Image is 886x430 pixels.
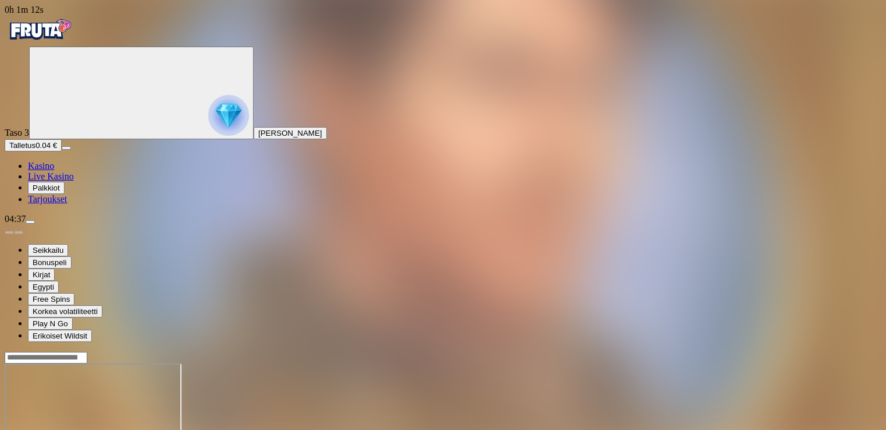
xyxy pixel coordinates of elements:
[26,220,35,224] button: menu
[28,318,73,330] button: Play N Go
[33,270,50,279] span: Kirjat
[28,244,68,256] button: Seikkailu
[254,127,327,139] button: [PERSON_NAME]
[208,95,249,136] img: reward progress
[5,139,62,151] button: Talletusplus icon0.04 €
[28,161,54,171] a: diamond iconKasino
[33,283,54,291] span: Egypti
[33,319,68,328] span: Play N Go
[28,256,72,269] button: Bonuspeli
[5,15,881,205] nav: Primary
[5,15,74,44] img: Fruta
[28,269,55,281] button: Kirjat
[33,246,63,255] span: Seikkailu
[28,171,74,181] span: Live Kasino
[14,231,23,234] button: next slide
[33,332,87,340] span: Erikoiset Wildsit
[5,231,14,234] button: prev slide
[5,214,26,224] span: 04:37
[29,47,254,139] button: reward progress
[33,258,67,267] span: Bonuspeli
[33,307,98,316] span: Korkea volatiliteetti
[28,281,59,293] button: Egypti
[33,295,70,304] span: Free Spins
[28,330,92,342] button: Erikoiset Wildsit
[33,184,60,192] span: Palkkiot
[5,352,87,364] input: Search
[28,194,67,204] span: Tarjoukset
[35,141,57,150] span: 0.04 €
[28,293,74,305] button: Free Spins
[5,36,74,46] a: Fruta
[28,182,65,194] button: reward iconPalkkiot
[28,171,74,181] a: poker-chip iconLive Kasino
[28,161,54,171] span: Kasino
[5,128,29,138] span: Taso 3
[9,141,35,150] span: Talletus
[5,5,44,15] span: user session time
[258,129,322,138] span: [PERSON_NAME]
[28,305,102,318] button: Korkea volatiliteetti
[62,146,71,150] button: menu
[28,194,67,204] a: gift-inverted iconTarjoukset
